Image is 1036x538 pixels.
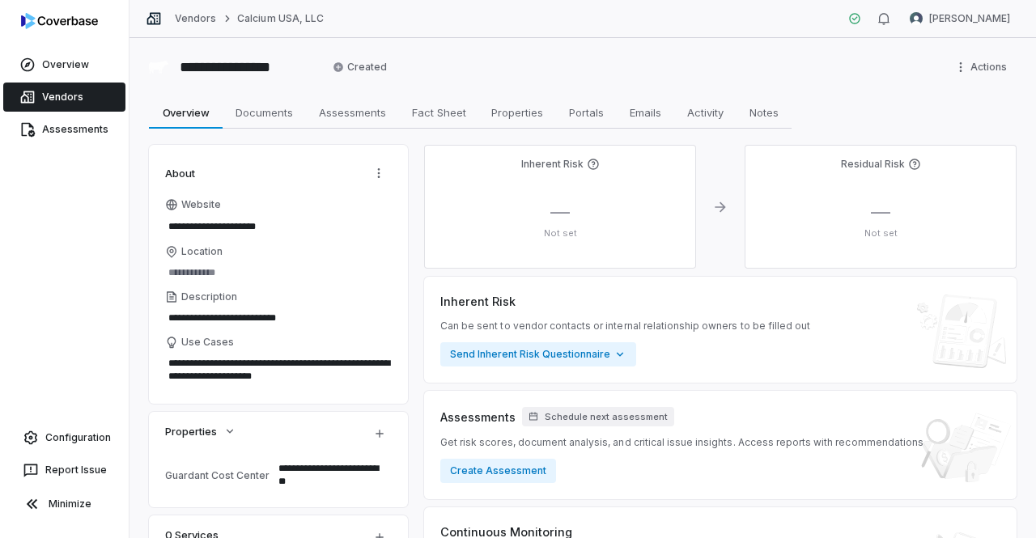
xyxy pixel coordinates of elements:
input: Location [165,261,392,284]
input: Website [165,215,364,238]
span: Activity [681,102,730,123]
button: Properties [160,417,241,446]
a: Overview [3,50,125,79]
p: Not set [437,227,683,239]
button: Report Issue [6,455,122,485]
h4: Residual Risk [841,158,905,171]
span: Notes [743,102,785,123]
span: Portals [563,102,610,123]
h4: Inherent Risk [521,158,584,171]
button: More actions [949,55,1017,79]
span: Location [181,245,223,258]
span: Get risk scores, document analysis, and critical issue insights. Access reports with recommendations [440,436,923,449]
img: Arun Muthu avatar [910,12,923,25]
a: Vendors [3,83,125,112]
span: — [871,200,890,223]
img: logo-D7KZi-bG.svg [21,13,98,29]
div: Guardant Cost Center [165,469,272,481]
span: Assessments [312,102,393,123]
textarea: Description [165,307,392,329]
span: About [165,166,195,180]
a: Vendors [175,12,216,25]
span: Inherent Risk [440,293,516,310]
span: Assessments [440,409,516,426]
a: Assessments [3,115,125,144]
span: Overview [156,102,216,123]
span: Documents [229,102,299,123]
span: Emails [623,102,668,123]
button: Minimize [6,488,122,520]
span: Created [333,61,387,74]
span: [PERSON_NAME] [929,12,1010,25]
button: Schedule next assessment [522,407,674,426]
a: Configuration [6,423,122,452]
span: Properties [165,424,217,438]
span: Schedule next assessment [545,411,668,423]
span: — [550,200,570,223]
span: Can be sent to vendor contacts or internal relationship owners to be filled out [440,320,810,333]
button: Arun Muthu avatar[PERSON_NAME] [900,6,1020,31]
button: Send Inherent Risk Questionnaire [440,342,636,366]
button: Create Assessment [440,459,556,483]
span: Website [181,198,221,211]
span: Fact Sheet [405,102,473,123]
button: Actions [366,161,392,185]
span: Description [181,290,237,303]
a: Calcium USA, LLC [237,12,324,25]
p: Not set [758,227,1004,239]
span: Properties [485,102,550,123]
textarea: Use Cases [165,352,392,388]
span: Use Cases [181,336,234,349]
